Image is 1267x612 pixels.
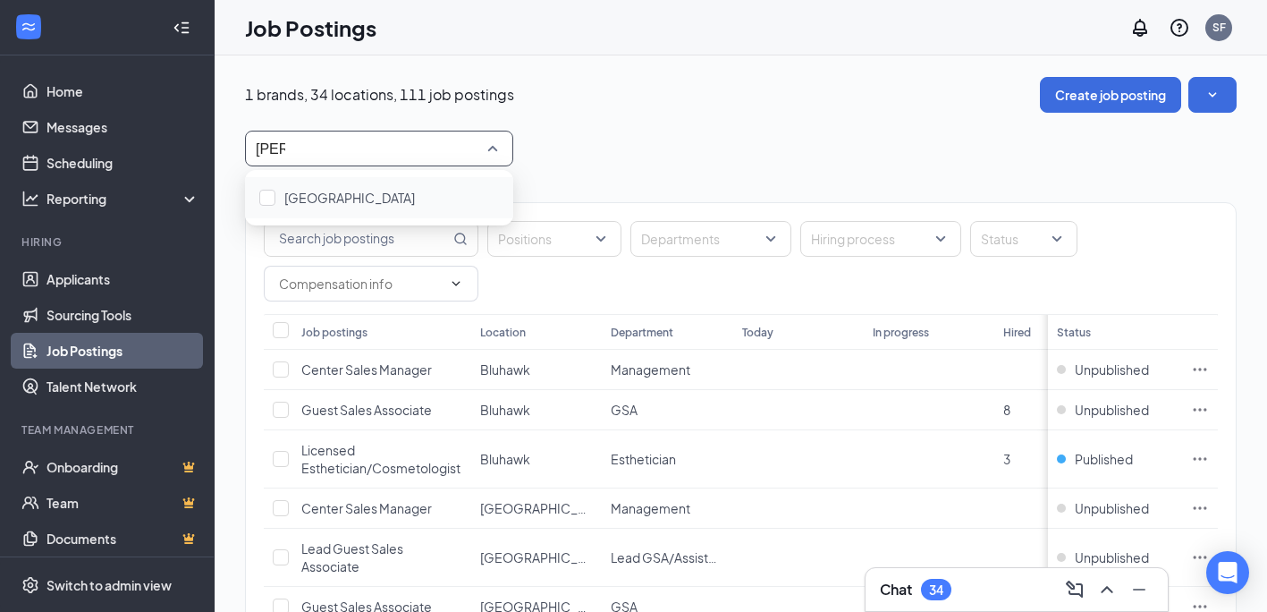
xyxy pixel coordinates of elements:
th: In progress [864,314,994,350]
span: Lead Guest Sales Associate [301,540,403,574]
span: 8 [1003,402,1010,418]
span: GSA [611,402,638,418]
td: Bluhawk [471,390,602,430]
svg: Ellipses [1191,401,1209,419]
a: Talent Network [46,369,199,404]
td: Management [602,489,732,529]
svg: Notifications [1129,17,1151,38]
span: 3 [1003,451,1010,467]
svg: Ellipses [1191,499,1209,517]
svg: ChevronDown [449,276,463,291]
a: OnboardingCrown [46,449,199,485]
span: [GEOGRAPHIC_DATA] [284,190,415,206]
svg: SmallChevronDown [1204,86,1221,104]
button: ComposeMessage [1060,575,1089,604]
td: Esthetician [602,430,732,489]
div: 34 [929,582,943,598]
a: Sourcing Tools [46,297,199,333]
span: Licensed Esthetician/Cosmetologist [301,442,460,476]
div: Job postings [301,325,367,340]
svg: Analysis [21,190,39,208]
span: Management [611,500,690,516]
td: GSA [602,390,732,430]
td: Boulder [471,489,602,529]
div: SF [1212,20,1226,35]
svg: Collapse [173,19,190,37]
h1: Job Postings [245,13,376,43]
svg: QuestionInfo [1169,17,1190,38]
a: TeamCrown [46,485,199,521]
button: ChevronUp [1093,575,1121,604]
svg: MagnifyingGlass [453,232,468,246]
span: Bluhawk [480,451,530,467]
span: Unpublished [1075,499,1149,517]
th: Today [733,314,864,350]
svg: Ellipses [1191,450,1209,468]
div: Reporting [46,190,200,208]
h3: Chat [880,580,912,599]
td: Boulder [471,529,602,587]
button: Create job posting [1040,77,1181,113]
div: Location [480,325,526,340]
button: Minimize [1125,575,1153,604]
div: Department [611,325,673,340]
span: Bluhawk [480,402,530,418]
svg: WorkstreamLogo [20,18,38,36]
input: Compensation info [279,274,442,293]
span: Center Sales Manager [301,500,432,516]
td: Management [602,350,732,390]
span: Unpublished [1075,361,1149,378]
span: [GEOGRAPHIC_DATA] [480,500,611,516]
svg: Ellipses [1191,361,1209,378]
svg: ChevronUp [1096,579,1118,600]
a: Messages [46,109,199,145]
input: Search job postings [265,222,450,256]
td: Bluhawk [471,430,602,489]
span: Published [1075,450,1133,468]
td: Bluhawk [471,350,602,390]
div: Open Intercom Messenger [1206,551,1249,594]
div: Hiring [21,234,196,250]
svg: Ellipses [1191,548,1209,566]
a: Scheduling [46,145,199,181]
span: [GEOGRAPHIC_DATA] [480,549,611,565]
span: Management [611,361,690,378]
span: Guest Sales Associate [301,402,432,418]
span: Center Sales Manager [301,361,432,378]
a: Home [46,73,199,109]
button: SmallChevronDown [1188,77,1237,113]
td: Lead GSA/Assistant Manager [602,529,732,587]
th: Hired [994,314,1125,350]
a: DocumentsCrown [46,521,199,557]
p: 1 brands, 34 locations, 111 job postings [245,85,514,105]
span: Unpublished [1075,548,1149,566]
span: Lead GSA/Assistant Manager [611,549,781,565]
a: Applicants [46,261,199,297]
span: Bluhawk [480,361,530,378]
th: Status [1048,314,1182,350]
div: Team Management [21,422,196,438]
svg: ComposeMessage [1064,579,1085,600]
a: Job Postings [46,333,199,369]
svg: Settings [21,576,39,594]
div: Switch to admin view [46,576,172,594]
span: Esthetician [611,451,676,467]
div: Westminster [245,177,513,218]
span: Unpublished [1075,401,1149,419]
svg: Minimize [1128,579,1150,600]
